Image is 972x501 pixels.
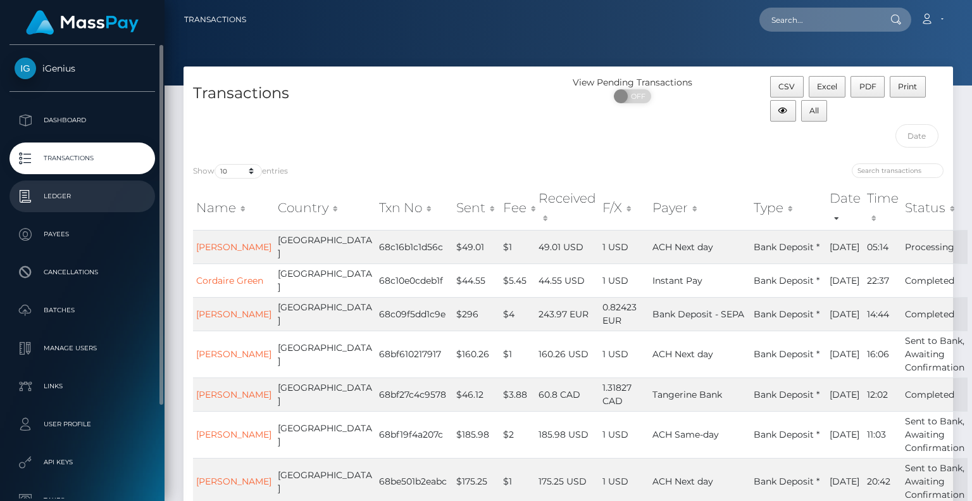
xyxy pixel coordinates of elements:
td: 49.01 USD [535,230,599,263]
p: User Profile [15,415,150,434]
a: User Profile [9,409,155,440]
td: [GEOGRAPHIC_DATA] [275,377,376,411]
a: Ledger [9,181,155,212]
td: Sent to Bank, Awaiting Confirmation [902,411,968,458]
td: 68c16b1c1d56c [376,230,453,263]
td: 68bf27c4c9578 [376,377,453,411]
a: Manage Users [9,333,155,364]
div: View Pending Transactions [568,76,697,89]
td: 68c09f5dd1c9e [376,297,453,331]
button: PDF [850,76,885,98]
label: Show entries [193,164,288,179]
a: [PERSON_NAME] [196,348,271,360]
td: [DATE] [826,377,864,411]
td: $5.45 [500,263,535,297]
th: F/X: activate to sort column ascending [599,186,649,231]
p: Ledger [15,187,150,206]
td: 68bf610217917 [376,331,453,377]
th: Fee: activate to sort column ascending [500,186,535,231]
span: ACH Same-day [652,429,719,440]
td: $2 [500,411,535,458]
td: 1 USD [599,263,649,297]
td: 22:37 [864,263,902,297]
td: 1 USD [599,411,649,458]
td: Completed [902,263,968,297]
button: All [801,100,828,122]
a: [PERSON_NAME] [196,308,271,320]
td: [GEOGRAPHIC_DATA] [275,297,376,331]
td: $160.26 [453,331,500,377]
td: Bank Deposit * [751,331,826,377]
td: [DATE] [826,230,864,263]
span: CSV [778,82,795,91]
p: Payees [15,225,150,244]
th: Txn No: activate to sort column ascending [376,186,453,231]
td: Bank Deposit * [751,263,826,297]
td: 0.82423 EUR [599,297,649,331]
td: Bank Deposit * [751,377,826,411]
input: Search transactions [852,163,944,178]
span: PDF [859,82,876,91]
p: Transactions [15,149,150,168]
td: $296 [453,297,500,331]
span: OFF [621,89,652,103]
button: Column visibility [770,100,796,122]
span: iGenius [9,63,155,74]
span: Tangerine Bank [652,389,722,400]
th: Payer: activate to sort column ascending [649,186,751,231]
img: MassPay Logo [26,10,139,35]
input: Date filter [895,124,939,148]
a: [PERSON_NAME] [196,476,271,487]
td: [GEOGRAPHIC_DATA] [275,230,376,263]
select: Showentries [215,164,262,179]
p: API Keys [15,453,150,472]
td: 243.97 EUR [535,297,599,331]
td: 14:44 [864,297,902,331]
th: Sent: activate to sort column ascending [453,186,500,231]
td: $1 [500,230,535,263]
a: [PERSON_NAME] [196,241,271,253]
input: Search... [759,8,878,32]
td: 1 USD [599,331,649,377]
td: 68c10e0cdeb1f [376,263,453,297]
td: 160.26 USD [535,331,599,377]
span: ACH Next day [652,348,713,360]
a: Payees [9,219,155,250]
th: Type: activate to sort column ascending [751,186,826,231]
td: [DATE] [826,411,864,458]
td: $49.01 [453,230,500,263]
td: [GEOGRAPHIC_DATA] [275,411,376,458]
td: Bank Deposit * [751,411,826,458]
a: Cordaire Green [196,275,263,286]
button: CSV [770,76,804,98]
h4: Transactions [193,82,559,105]
a: Batches [9,295,155,326]
td: [GEOGRAPHIC_DATA] [275,263,376,297]
p: Batches [15,301,150,320]
a: Dashboard [9,105,155,136]
td: 11:03 [864,411,902,458]
span: ACH Next day [652,476,713,487]
button: Excel [809,76,846,98]
th: Date: activate to sort column ascending [826,186,864,231]
td: Processing [902,230,968,263]
td: $46.12 [453,377,500,411]
td: 12:02 [864,377,902,411]
td: [GEOGRAPHIC_DATA] [275,331,376,377]
span: Excel [817,82,837,91]
a: Cancellations [9,257,155,288]
a: [PERSON_NAME] [196,429,271,440]
td: 68bf19f4a207c [376,411,453,458]
td: [DATE] [826,263,864,297]
td: $4 [500,297,535,331]
th: Received: activate to sort column ascending [535,186,599,231]
td: [DATE] [826,297,864,331]
td: $185.98 [453,411,500,458]
a: Links [9,371,155,402]
td: 16:06 [864,331,902,377]
td: 44.55 USD [535,263,599,297]
td: 1.31827 CAD [599,377,649,411]
th: Country: activate to sort column ascending [275,186,376,231]
a: Transactions [184,6,246,33]
p: Links [15,377,150,396]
